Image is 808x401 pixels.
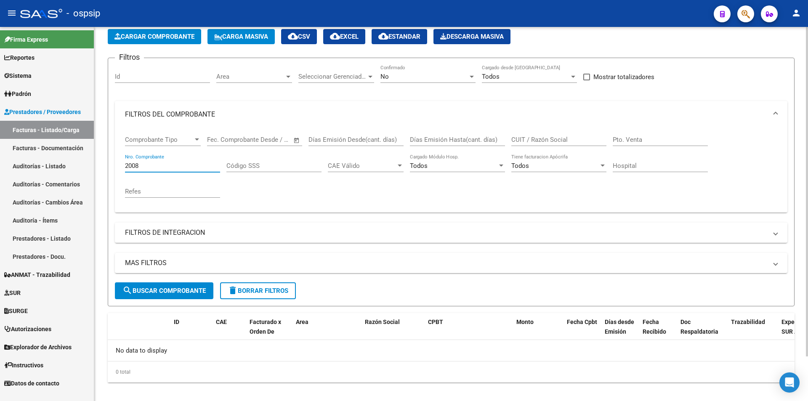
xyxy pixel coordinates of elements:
[728,313,778,350] datatable-header-cell: Trazabilidad
[125,110,767,119] mat-panel-title: FILTROS DEL COMPROBANTE
[207,29,275,44] button: Carga Masiva
[677,313,728,350] datatable-header-cell: Doc Respaldatoria
[516,319,534,325] span: Monto
[330,31,340,41] mat-icon: cloud_download
[115,223,787,243] mat-expansion-panel-header: FILTROS DE INTEGRACION
[425,313,513,350] datatable-header-cell: CPBT
[372,29,427,44] button: Estandar
[207,136,234,143] input: Start date
[170,313,213,350] datatable-header-cell: ID
[122,285,133,295] mat-icon: search
[428,319,443,325] span: CPBT
[328,162,396,170] span: CAE Válido
[511,162,529,170] span: Todos
[216,73,284,80] span: Area
[115,128,787,212] div: FILTROS DEL COMPROBANTE
[216,319,227,325] span: CAE
[288,33,310,40] span: CSV
[779,372,800,393] div: Open Intercom Messenger
[4,343,72,352] span: Explorador de Archivos
[731,319,765,325] span: Trazabilidad
[378,33,420,40] span: Estandar
[601,313,639,350] datatable-header-cell: Días desde Emisión
[292,313,349,350] datatable-header-cell: Area
[643,319,666,335] span: Fecha Recibido
[115,282,213,299] button: Buscar Comprobante
[174,319,179,325] span: ID
[4,379,59,388] span: Datos de contacto
[365,319,400,325] span: Razón Social
[281,29,317,44] button: CSV
[250,319,281,335] span: Facturado x Orden De
[563,313,601,350] datatable-header-cell: Fecha Cpbt
[115,101,787,128] mat-expansion-panel-header: FILTROS DEL COMPROBANTE
[115,253,787,273] mat-expansion-panel-header: MAS FILTROS
[122,287,206,295] span: Buscar Comprobante
[108,29,201,44] button: Cargar Comprobante
[4,361,43,370] span: Instructivos
[680,319,718,335] span: Doc Respaldatoria
[433,29,510,44] button: Descarga Masiva
[4,71,32,80] span: Sistema
[114,33,194,40] span: Cargar Comprobante
[361,313,425,350] datatable-header-cell: Razón Social
[323,29,365,44] button: EXCEL
[214,33,268,40] span: Carga Masiva
[228,285,238,295] mat-icon: delete
[513,313,563,350] datatable-header-cell: Monto
[378,31,388,41] mat-icon: cloud_download
[298,73,367,80] span: Seleccionar Gerenciador
[108,361,795,382] div: 0 total
[567,319,597,325] span: Fecha Cpbt
[213,313,246,350] datatable-header-cell: CAE
[125,258,767,268] mat-panel-title: MAS FILTROS
[440,33,504,40] span: Descarga Masiva
[4,270,70,279] span: ANMAT - Trazabilidad
[115,51,144,63] h3: Filtros
[791,8,801,18] mat-icon: person
[380,73,389,80] span: No
[220,282,296,299] button: Borrar Filtros
[242,136,283,143] input: End date
[4,35,48,44] span: Firma Express
[605,319,634,335] span: Días desde Emisión
[288,31,298,41] mat-icon: cloud_download
[4,324,51,334] span: Autorizaciones
[108,340,795,361] div: No data to display
[228,287,288,295] span: Borrar Filtros
[593,72,654,82] span: Mostrar totalizadores
[66,4,100,23] span: - ospsip
[292,135,302,145] button: Open calendar
[246,313,292,350] datatable-header-cell: Facturado x Orden De
[639,313,677,350] datatable-header-cell: Fecha Recibido
[4,53,35,62] span: Reportes
[7,8,17,18] mat-icon: menu
[433,29,510,44] app-download-masive: Descarga masiva de comprobantes (adjuntos)
[4,107,81,117] span: Prestadores / Proveedores
[296,319,308,325] span: Area
[4,288,21,297] span: SUR
[4,306,28,316] span: SURGE
[4,89,31,98] span: Padrón
[330,33,359,40] span: EXCEL
[482,73,500,80] span: Todos
[125,136,193,143] span: Comprobante Tipo
[410,162,428,170] span: Todos
[125,228,767,237] mat-panel-title: FILTROS DE INTEGRACION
